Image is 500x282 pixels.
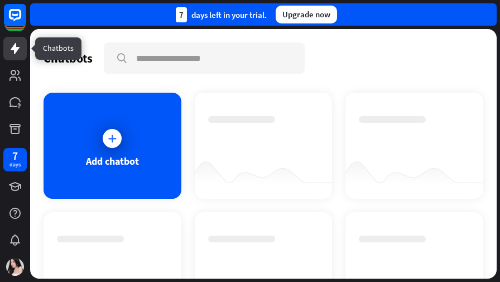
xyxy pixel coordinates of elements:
[176,7,187,22] div: 7
[86,155,139,168] div: Add chatbot
[9,161,21,169] div: days
[12,151,18,161] div: 7
[44,50,93,66] div: Chatbots
[9,4,42,38] button: Open LiveChat chat widget
[176,7,267,22] div: days left in your trial.
[3,148,27,171] a: 7 days
[276,6,337,23] div: Upgrade now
